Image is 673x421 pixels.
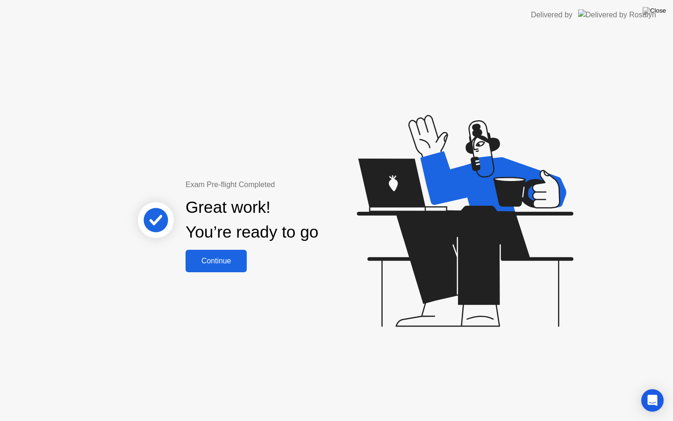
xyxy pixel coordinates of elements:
button: Continue [186,250,247,272]
img: Delivered by Rosalyn [578,9,656,20]
div: Exam Pre-flight Completed [186,179,379,190]
div: Great work! You’re ready to go [186,195,318,245]
img: Close [643,7,666,15]
div: Continue [188,257,244,265]
div: Open Intercom Messenger [641,389,664,412]
div: Delivered by [531,9,573,21]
